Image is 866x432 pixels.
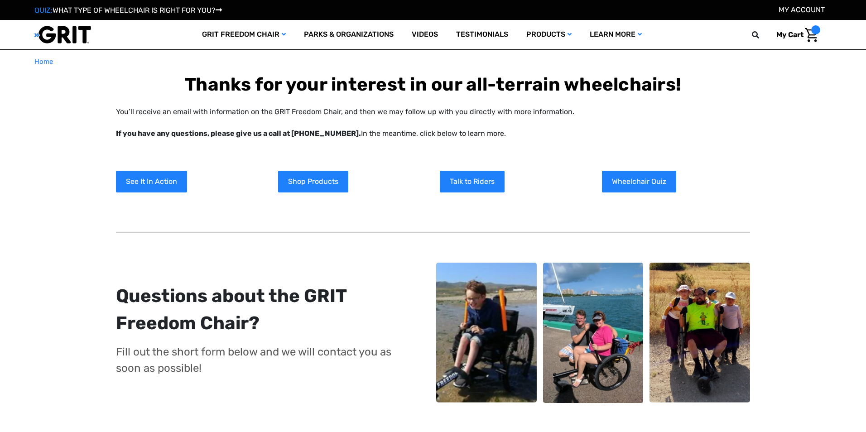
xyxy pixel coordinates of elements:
a: Parks & Organizations [295,20,403,49]
a: See It In Action [116,171,187,192]
p: Fill out the short form below and we will contact you as soon as possible! [116,344,402,376]
div: Questions about the GRIT Freedom Chair? [116,283,402,337]
a: Home [34,57,53,67]
a: Products [517,20,581,49]
span: My Cart [776,30,803,39]
a: Wheelchair Quiz [602,171,676,192]
img: GRIT All-Terrain Wheelchair and Mobility Equipment [34,25,91,44]
strong: If you have any questions, please give us a call at [PHONE_NUMBER]. [116,129,361,138]
span: Home [34,58,53,66]
a: Videos [403,20,447,49]
nav: Breadcrumb [34,57,832,67]
b: Thanks for your interest in our all-terrain wheelchairs! [185,74,681,95]
a: Testimonials [447,20,517,49]
a: Learn More [581,20,651,49]
p: You’ll receive an email with information on the GRIT Freedom Chair, and then we may follow up wit... [116,106,750,139]
img: Cart [805,28,818,42]
a: GRIT Freedom Chair [193,20,295,49]
a: Shop Products [278,171,348,192]
a: Talk to Riders [440,171,505,192]
span: QUIZ: [34,6,53,14]
a: QUIZ:WHAT TYPE OF WHEELCHAIR IS RIGHT FOR YOU? [34,6,222,14]
input: Search [756,25,770,44]
a: Account [779,5,825,14]
a: Cart with 0 items [770,25,820,44]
